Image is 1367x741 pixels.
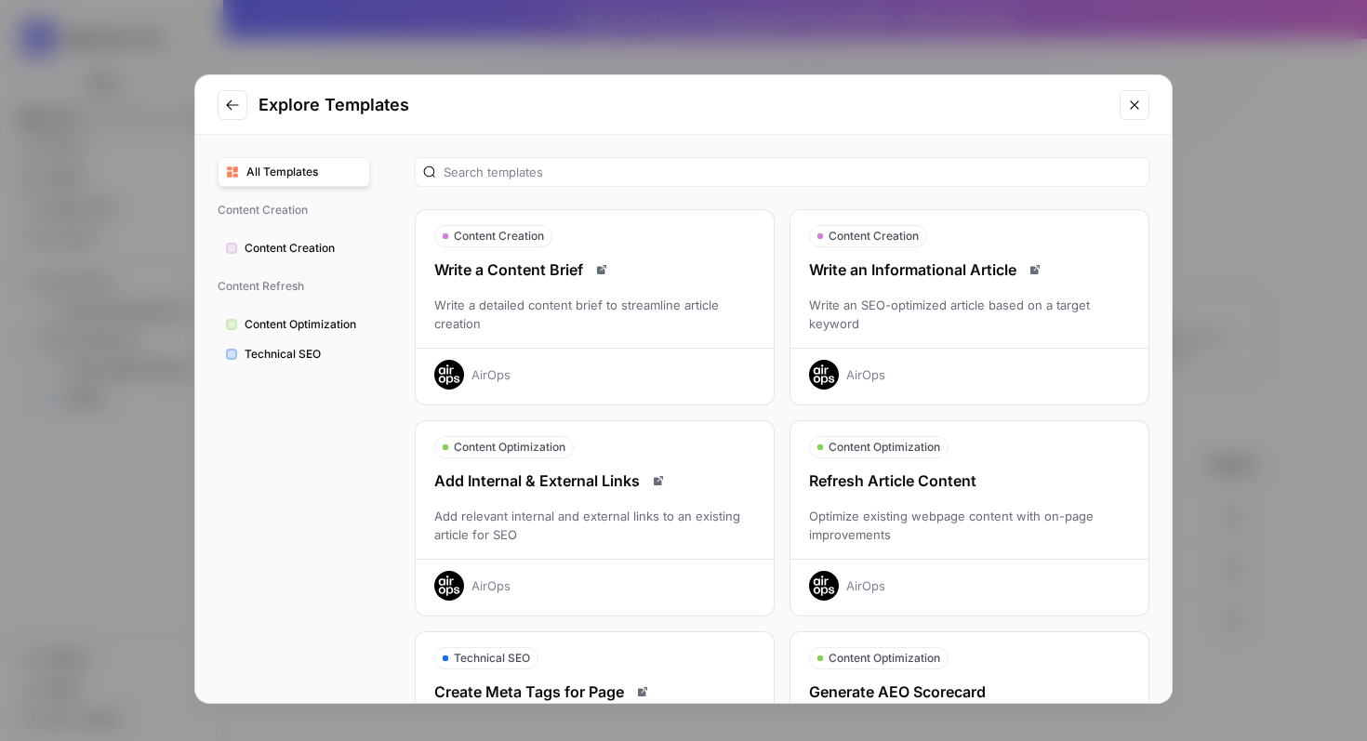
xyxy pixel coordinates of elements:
div: Write an Informational Article [790,258,1148,281]
span: Content Creation [454,228,544,245]
span: Technical SEO [454,650,530,667]
div: AirOps [846,365,885,384]
button: Content CreationWrite a Content BriefRead docsWrite a detailed content brief to streamline articl... [415,209,775,405]
button: Content OptimizationRefresh Article ContentOptimize existing webpage content with on-page improve... [790,420,1149,616]
span: Content Refresh [218,271,370,302]
div: Write a detailed content brief to streamline article creation [416,296,774,333]
span: All Templates [246,164,362,180]
button: All Templates [218,157,370,187]
div: Add Internal & External Links [416,470,774,492]
div: AirOps [846,576,885,595]
a: Read docs [631,681,654,703]
button: Content Creation [218,233,370,263]
a: Read docs [591,258,613,281]
a: Read docs [1024,258,1046,281]
button: Content OptimizationAdd Internal & External LinksRead docsAdd relevant internal and external link... [415,420,775,616]
button: Go to previous step [218,90,247,120]
div: Generate AEO Scorecard [790,681,1148,703]
button: Content CreationWrite an Informational ArticleRead docsWrite an SEO-optimized article based on a ... [790,209,1149,405]
span: Content Optimization [829,650,940,667]
button: Content Optimization [218,310,370,339]
span: Content Optimization [829,439,940,456]
span: Content Creation [218,194,370,226]
div: Write a Content Brief [416,258,774,281]
button: Technical SEO [218,339,370,369]
div: AirOps [471,365,511,384]
input: Search templates [444,163,1141,181]
div: Refresh Article Content [790,470,1148,492]
div: Create Meta Tags for Page [416,681,774,703]
h2: Explore Templates [259,92,1108,118]
span: Content Creation [245,240,362,257]
div: Optimize existing webpage content with on-page improvements [790,507,1148,544]
div: Add relevant internal and external links to an existing article for SEO [416,507,774,544]
button: Close modal [1120,90,1149,120]
span: Content Optimization [245,316,362,333]
a: Read docs [647,470,670,492]
div: Write an SEO-optimized article based on a target keyword [790,296,1148,333]
span: Technical SEO [245,346,362,363]
div: AirOps [471,576,511,595]
span: Content Optimization [454,439,565,456]
span: Content Creation [829,228,919,245]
